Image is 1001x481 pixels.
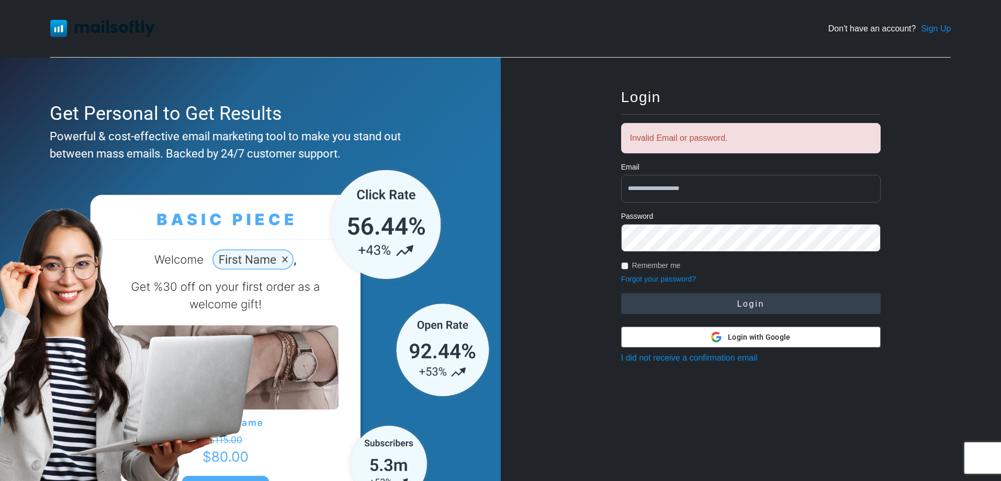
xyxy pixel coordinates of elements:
img: Mailsoftly [50,20,155,37]
div: Invalid Email or password. [621,123,881,153]
div: Get Personal to Get Results [50,99,446,128]
label: Password [621,211,653,222]
a: I did not receive a confirmation email [621,353,758,362]
span: Login with Google [728,332,790,343]
div: Don't have an account? [828,23,951,35]
label: Remember me [632,260,681,271]
div: Powerful & cost-effective email marketing tool to make you stand out between mass emails. Backed ... [50,128,446,162]
a: Forgot your password? [621,275,696,283]
button: Login with Google [621,327,881,348]
button: Login [621,293,881,314]
span: Login [621,89,661,105]
label: Email [621,162,639,173]
a: Sign Up [921,23,951,35]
